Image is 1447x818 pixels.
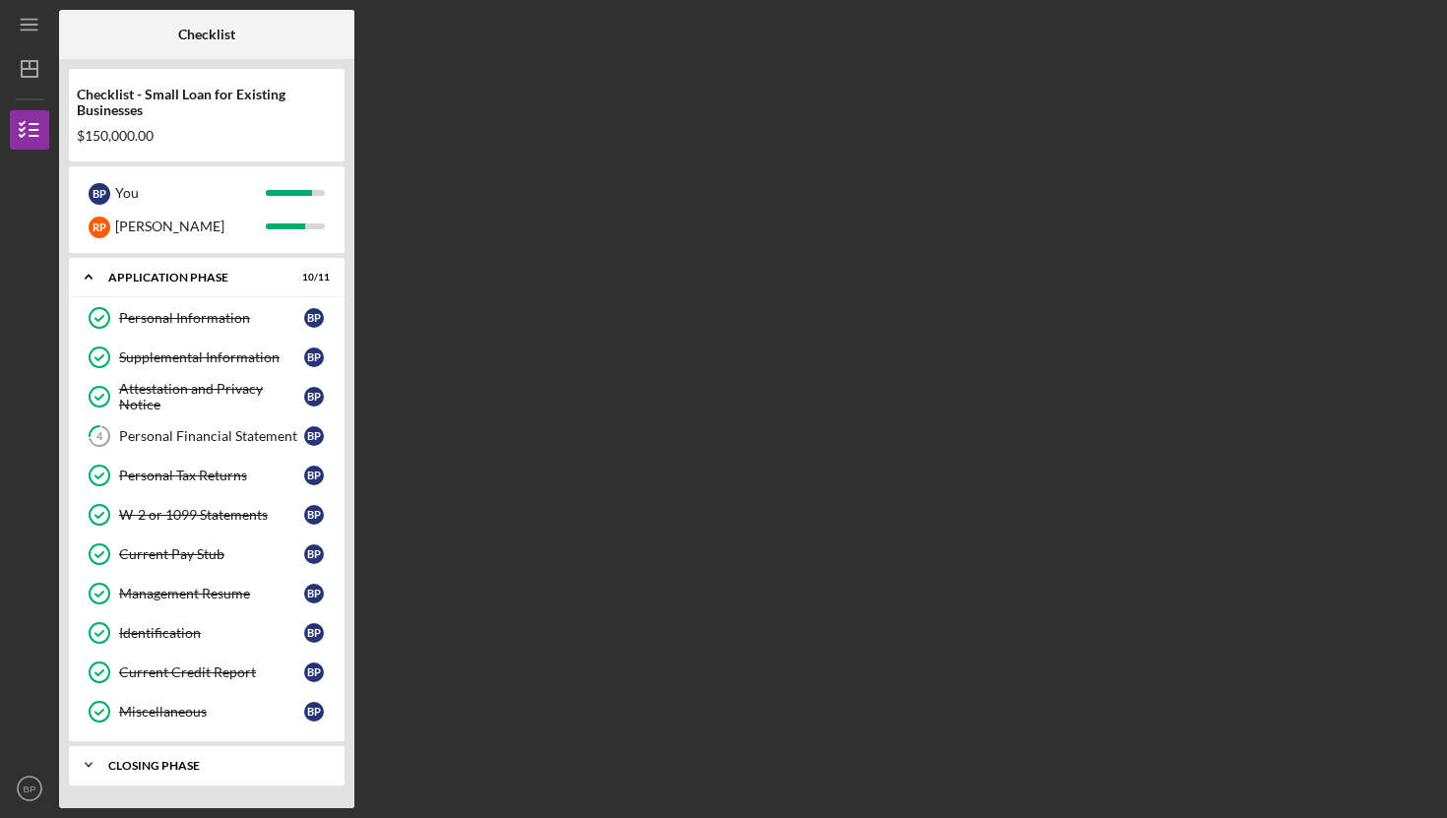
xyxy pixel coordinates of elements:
div: Application Phase [108,272,281,283]
div: B P [304,623,324,643]
div: Closing Phase [108,760,320,772]
a: Management ResumeBP [79,574,335,613]
text: BP [24,784,36,794]
a: W-2 or 1099 StatementsBP [79,495,335,535]
button: BP [10,769,49,808]
a: Personal InformationBP [79,298,335,338]
div: Management Resume [119,586,304,601]
div: Miscellaneous [119,704,304,720]
a: Current Pay StubBP [79,535,335,574]
a: IdentificationBP [79,613,335,653]
div: B P [304,702,324,722]
div: B P [304,387,324,407]
b: Checklist [178,27,235,42]
div: Current Credit Report [119,664,304,680]
div: You [115,176,266,210]
a: MiscellaneousBP [79,692,335,731]
div: Personal Tax Returns [119,468,304,483]
div: 10 / 11 [294,272,330,283]
a: Personal Tax ReturnsBP [79,456,335,495]
a: Current Credit ReportBP [79,653,335,692]
div: Personal Financial Statement [119,428,304,444]
div: B P [304,544,324,564]
div: Personal Information [119,310,304,326]
a: 4Personal Financial StatementBP [79,416,335,456]
div: R P [89,217,110,238]
div: B P [304,505,324,525]
div: Identification [119,625,304,641]
a: Attestation and Privacy NoticeBP [79,377,335,416]
div: B P [304,662,324,682]
div: [PERSON_NAME] [115,210,266,243]
div: B P [89,183,110,205]
div: Checklist - Small Loan for Existing Businesses [77,87,337,118]
div: B P [304,308,324,328]
tspan: 4 [96,430,103,443]
div: Attestation and Privacy Notice [119,381,304,412]
div: B P [304,584,324,603]
div: B P [304,466,324,485]
div: Supplemental Information [119,349,304,365]
div: B P [304,347,324,367]
div: W-2 or 1099 Statements [119,507,304,523]
div: B P [304,426,324,446]
a: Supplemental InformationBP [79,338,335,377]
div: $150,000.00 [77,128,337,144]
div: Current Pay Stub [119,546,304,562]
